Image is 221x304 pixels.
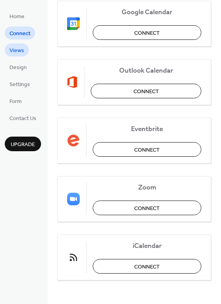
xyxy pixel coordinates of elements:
span: Connect [134,204,160,212]
span: Design [9,64,27,72]
button: Connect [93,25,201,40]
button: Connect [93,142,201,157]
span: Form [9,98,22,106]
span: Connect [134,263,160,271]
span: Upgrade [11,141,35,149]
img: eventbrite [67,134,80,147]
a: Form [5,94,26,107]
span: iCalendar [93,242,201,250]
span: Connect [133,87,159,96]
span: Home [9,13,24,21]
span: Connect [9,30,30,38]
img: zoom [67,193,80,205]
span: Zoom [93,183,201,191]
a: Contact Us [5,111,41,124]
span: Connect [134,29,160,37]
a: Settings [5,77,35,90]
button: Connect [93,259,201,274]
img: google [67,17,80,30]
span: Settings [9,81,30,89]
button: Connect [93,201,201,215]
span: Contact Us [9,114,36,123]
img: ical [67,251,80,264]
img: outlook [67,76,78,88]
span: Connect [134,146,160,154]
a: Home [5,9,29,23]
a: Design [5,60,32,73]
a: Connect [5,26,35,39]
span: Outlook Calendar [91,66,201,75]
button: Upgrade [5,137,41,151]
span: Views [9,47,24,55]
span: Google Calendar [93,8,201,16]
span: Eventbrite [93,125,201,133]
a: Views [5,43,29,56]
button: Connect [91,84,201,98]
